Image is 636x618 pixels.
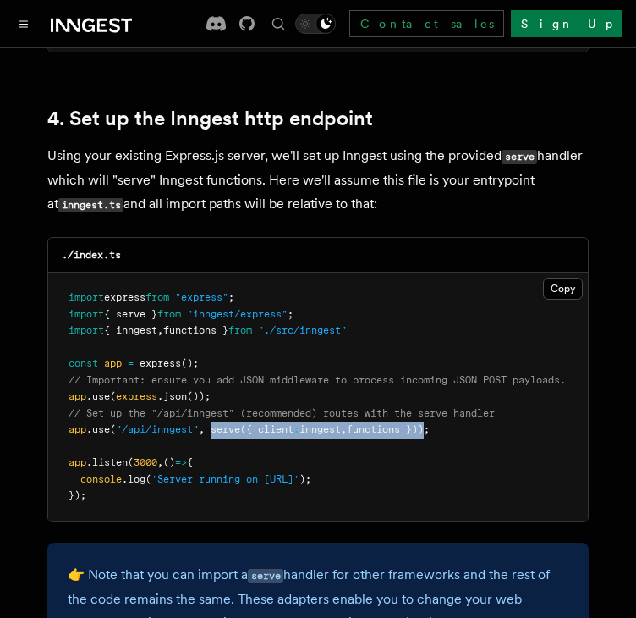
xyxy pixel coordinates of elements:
[248,569,283,583] code: serve
[248,566,283,582] a: serve
[511,10,622,37] a: Sign Up
[228,291,234,303] span: ;
[69,489,86,501] span: });
[47,107,373,130] a: 4. Set up the Inngest http endpoint
[62,249,121,261] code: ./index.ts
[86,423,110,435] span: .use
[69,308,104,320] span: import
[128,456,134,468] span: (
[502,150,537,164] code: serve
[157,390,187,402] span: .json
[145,291,169,303] span: from
[187,456,193,468] span: {
[122,473,145,485] span: .log
[347,423,430,435] span: functions }));
[199,423,205,435] span: ,
[58,198,123,212] code: inngest.ts
[175,456,187,468] span: =>
[543,278,583,300] button: Copy
[293,423,299,435] span: :
[86,390,110,402] span: .use
[211,423,240,435] span: serve
[69,357,98,369] span: const
[240,423,293,435] span: ({ client
[163,324,228,336] span: functions }
[104,324,157,336] span: { inngest
[295,14,336,34] button: Toggle dark mode
[268,14,288,34] button: Find something...
[341,423,347,435] span: ,
[69,291,104,303] span: import
[104,357,122,369] span: app
[157,324,163,336] span: ,
[110,390,116,402] span: (
[80,473,122,485] span: console
[349,10,504,37] a: Contact sales
[140,357,181,369] span: express
[157,456,163,468] span: ,
[69,423,86,435] span: app
[175,291,228,303] span: "express"
[145,473,151,485] span: (
[110,423,116,435] span: (
[14,14,34,34] button: Toggle navigation
[86,456,128,468] span: .listen
[157,308,181,320] span: from
[187,390,211,402] span: ());
[69,456,86,468] span: app
[69,324,104,336] span: import
[163,456,175,468] span: ()
[181,357,199,369] span: ();
[151,473,299,485] span: 'Server running on [URL]'
[187,308,288,320] span: "inngest/express"
[69,407,495,419] span: // Set up the "/api/inngest" (recommended) routes with the serve handler
[69,374,566,386] span: // Important: ensure you add JSON middleware to process incoming JSON POST payloads.
[288,308,293,320] span: ;
[228,324,252,336] span: from
[134,456,157,468] span: 3000
[104,308,157,320] span: { serve }
[128,357,134,369] span: =
[299,473,311,485] span: );
[116,423,199,435] span: "/api/inngest"
[47,144,589,217] p: Using your existing Express.js server, we'll set up Inngest using the provided handler which will...
[69,390,86,402] span: app
[116,390,157,402] span: express
[258,324,347,336] span: "./src/inngest"
[104,291,145,303] span: express
[299,423,341,435] span: inngest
